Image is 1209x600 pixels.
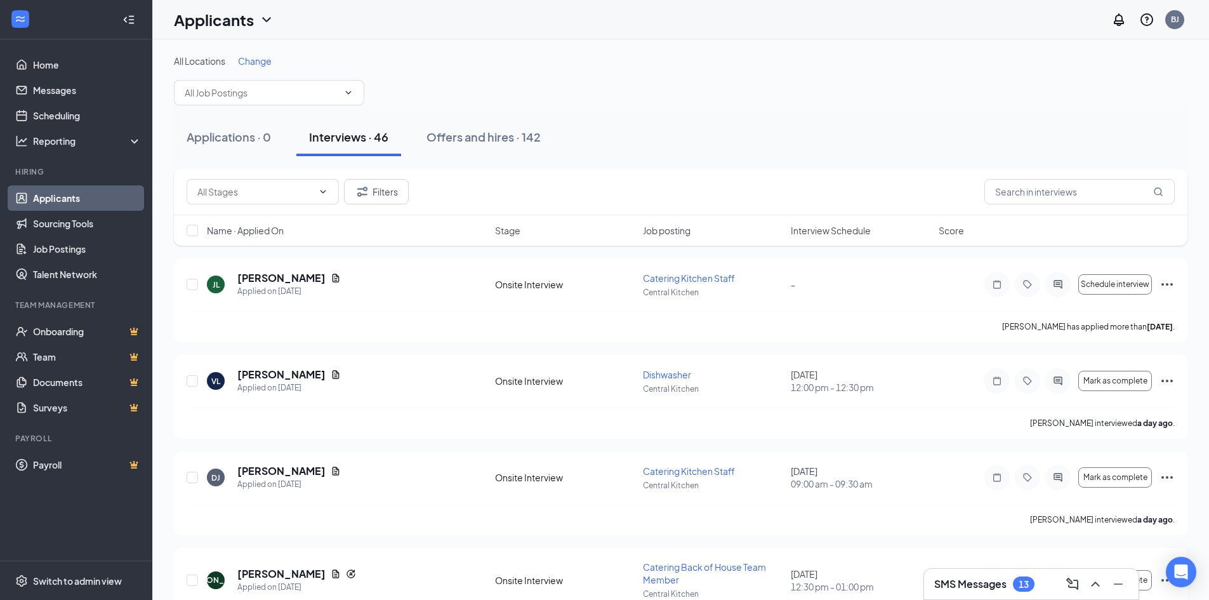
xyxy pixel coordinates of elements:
button: ComposeMessage [1062,574,1083,594]
svg: WorkstreamLogo [14,13,27,25]
div: Switch to admin view [33,575,122,587]
div: Applied on [DATE] [237,478,341,491]
a: Messages [33,77,142,103]
button: Minimize [1108,574,1128,594]
svg: ActiveChat [1050,279,1066,290]
svg: Note [989,279,1005,290]
div: DJ [211,472,220,483]
span: 12:00 pm - 12:30 pm [791,381,931,394]
svg: ActiveChat [1050,376,1066,386]
span: Catering Kitchen Staff [643,272,735,284]
svg: ChevronDown [318,187,328,197]
a: Home [33,52,142,77]
svg: Tag [1020,279,1035,290]
div: Reporting [33,135,142,147]
a: SurveysCrown [33,395,142,420]
div: BJ [1171,14,1179,25]
div: Interviews · 46 [309,129,388,145]
div: JL [213,279,220,290]
p: Central Kitchen [643,480,783,491]
button: ChevronUp [1085,574,1106,594]
p: Central Kitchen [643,589,783,599]
svg: Tag [1020,472,1035,483]
div: Applications · 0 [187,129,271,145]
svg: ActiveChat [1050,472,1066,483]
h5: [PERSON_NAME] [237,368,326,382]
div: Team Management [15,300,139,310]
div: Onsite Interview [495,278,635,291]
span: Stage [495,224,520,237]
span: Catering Back of House Team Member [643,561,766,585]
p: [PERSON_NAME] interviewed . [1030,514,1175,525]
input: All Job Postings [185,86,338,100]
b: [DATE] [1147,322,1173,331]
svg: Ellipses [1159,573,1175,588]
div: Onsite Interview [495,375,635,387]
div: Offers and hires · 142 [426,129,541,145]
div: Applied on [DATE] [237,382,341,394]
svg: Filter [355,184,370,199]
a: PayrollCrown [33,452,142,477]
h5: [PERSON_NAME] [237,567,326,581]
p: Central Kitchen [643,287,783,298]
span: Catering Kitchen Staff [643,465,735,477]
svg: Document [331,569,341,579]
div: Applied on [DATE] [237,581,356,594]
svg: Document [331,273,341,283]
a: Scheduling [33,103,142,128]
span: Score [939,224,964,237]
span: Schedule interview [1081,280,1149,289]
button: Schedule interview [1078,274,1152,295]
span: Mark as complete [1083,473,1147,482]
svg: Ellipses [1159,277,1175,292]
svg: Reapply [346,569,356,579]
span: Mark as complete [1083,377,1147,385]
svg: ChevronDown [343,88,353,98]
span: Change [238,55,272,67]
div: Applied on [DATE] [237,285,341,298]
svg: Ellipses [1159,373,1175,389]
p: Central Kitchen [643,383,783,394]
div: [PERSON_NAME] [183,575,249,585]
h1: Applicants [174,9,254,30]
svg: Settings [15,575,28,587]
a: TeamCrown [33,344,142,370]
span: 12:30 pm - 01:00 pm [791,580,931,593]
svg: Collapse [122,13,135,26]
a: Job Postings [33,236,142,262]
b: a day ago [1137,418,1173,428]
svg: Analysis [15,135,28,147]
div: Hiring [15,166,139,177]
div: Payroll [15,433,139,444]
span: 09:00 am - 09:30 am [791,477,931,490]
svg: Notifications [1111,12,1126,27]
b: a day ago [1137,515,1173,524]
button: Mark as complete [1078,467,1152,488]
div: [DATE] [791,465,931,490]
svg: Note [989,376,1005,386]
svg: Ellipses [1159,470,1175,485]
span: - [791,279,795,290]
input: All Stages [197,185,313,199]
p: [PERSON_NAME] has applied more than . [1002,321,1175,332]
h3: SMS Messages [934,577,1007,591]
p: [PERSON_NAME] interviewed . [1030,418,1175,429]
svg: ChevronDown [259,12,274,27]
h5: [PERSON_NAME] [237,271,326,285]
button: Mark as complete [1078,371,1152,391]
svg: ComposeMessage [1065,577,1080,592]
svg: Note [989,472,1005,483]
span: Interview Schedule [791,224,871,237]
svg: QuestionInfo [1139,12,1154,27]
div: Onsite Interview [495,471,635,484]
a: Talent Network [33,262,142,287]
div: 13 [1019,579,1029,590]
a: DocumentsCrown [33,370,142,395]
h5: [PERSON_NAME] [237,464,326,478]
svg: MagnifyingGlass [1153,187,1163,197]
div: [DATE] [791,568,931,593]
a: OnboardingCrown [33,319,142,344]
input: Search in interviews [984,179,1175,204]
svg: ChevronUp [1088,577,1103,592]
svg: Document [331,370,341,380]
